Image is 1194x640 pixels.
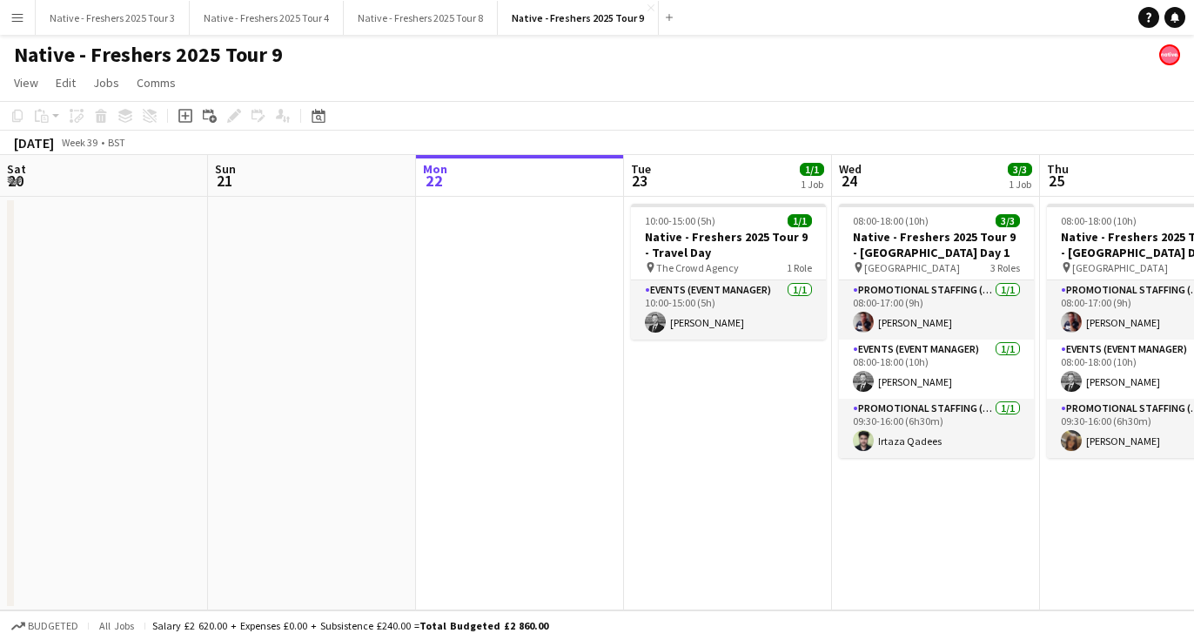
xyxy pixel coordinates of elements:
[631,280,826,340] app-card-role: Events (Event Manager)1/110:00-15:00 (5h)[PERSON_NAME]
[631,204,826,340] app-job-card: 10:00-15:00 (5h)1/1Native - Freshers 2025 Tour 9 - Travel Day The Crowd Agency1 RoleEvents (Event...
[14,42,283,68] h1: Native - Freshers 2025 Tour 9
[4,171,26,191] span: 20
[645,214,715,227] span: 10:00-15:00 (5h)
[1044,171,1069,191] span: 25
[215,161,236,177] span: Sun
[1061,214,1137,227] span: 08:00-18:00 (10h)
[990,261,1020,274] span: 3 Roles
[1072,261,1168,274] span: [GEOGRAPHIC_DATA]
[93,75,119,91] span: Jobs
[800,163,824,176] span: 1/1
[420,171,447,191] span: 22
[864,261,960,274] span: [GEOGRAPHIC_DATA]
[9,616,81,636] button: Budgeted
[839,204,1034,458] app-job-card: 08:00-18:00 (10h)3/3Native - Freshers 2025 Tour 9 - [GEOGRAPHIC_DATA] Day 1 [GEOGRAPHIC_DATA]3 Ro...
[631,161,651,177] span: Tue
[14,134,54,152] div: [DATE]
[108,136,125,149] div: BST
[86,71,126,94] a: Jobs
[423,161,447,177] span: Mon
[56,75,76,91] span: Edit
[1047,161,1069,177] span: Thu
[498,1,659,35] button: Native - Freshers 2025 Tour 9
[49,71,83,94] a: Edit
[839,161,862,177] span: Wed
[788,214,812,227] span: 1/1
[839,399,1034,458] app-card-role: Promotional Staffing (Brand Ambassadors)1/109:30-16:00 (6h30m)Irtaza Qadees
[1008,163,1032,176] span: 3/3
[836,171,862,191] span: 24
[419,619,548,632] span: Total Budgeted £2 860.00
[7,71,45,94] a: View
[36,1,190,35] button: Native - Freshers 2025 Tour 3
[996,214,1020,227] span: 3/3
[839,280,1034,340] app-card-role: Promotional Staffing (Brand Ambassadors)1/108:00-17:00 (9h)[PERSON_NAME]
[853,214,929,227] span: 08:00-18:00 (10h)
[344,1,498,35] button: Native - Freshers 2025 Tour 8
[1009,178,1031,191] div: 1 Job
[130,71,183,94] a: Comms
[787,261,812,274] span: 1 Role
[96,619,138,632] span: All jobs
[137,75,176,91] span: Comms
[839,340,1034,399] app-card-role: Events (Event Manager)1/108:00-18:00 (10h)[PERSON_NAME]
[152,619,548,632] div: Salary £2 620.00 + Expenses £0.00 + Subsistence £240.00 =
[656,261,739,274] span: The Crowd Agency
[839,229,1034,260] h3: Native - Freshers 2025 Tour 9 - [GEOGRAPHIC_DATA] Day 1
[57,136,101,149] span: Week 39
[7,161,26,177] span: Sat
[212,171,236,191] span: 21
[631,229,826,260] h3: Native - Freshers 2025 Tour 9 - Travel Day
[628,171,651,191] span: 23
[190,1,344,35] button: Native - Freshers 2025 Tour 4
[14,75,38,91] span: View
[28,620,78,632] span: Budgeted
[1159,44,1180,65] app-user-avatar: native Staffing
[801,178,823,191] div: 1 Job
